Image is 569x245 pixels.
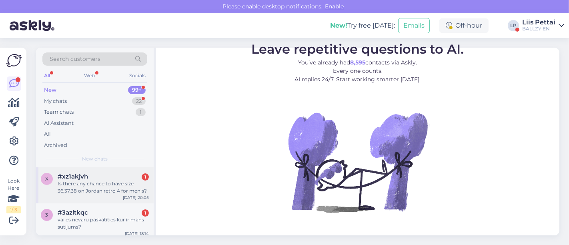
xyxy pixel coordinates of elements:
[82,155,108,163] span: New chats
[58,216,149,231] div: vai es nevaru paskatities kur ir mans sutijums?
[252,58,464,84] p: You’ve already had contacts via Askly. Every one counts. AI replies 24/7. Start working smarter [...
[46,212,48,218] span: 3
[6,206,21,213] div: 1 / 3
[351,59,366,66] b: 8,595
[522,26,555,32] div: BALLZY EN
[83,70,97,81] div: Web
[330,22,347,29] b: New!
[42,70,52,81] div: All
[123,195,149,201] div: [DATE] 20:05
[44,141,67,149] div: Archived
[136,108,146,116] div: 1
[323,3,347,10] span: Enable
[58,180,149,195] div: Is there any chance to have size 36,37,38 on Jordan retro 4 for men’s?
[286,90,430,234] img: No Chat active
[44,108,74,116] div: Team chats
[330,21,395,30] div: Try free [DATE]:
[44,97,67,105] div: My chats
[142,173,149,181] div: 1
[45,176,48,182] span: x
[44,86,56,94] div: New
[44,130,51,138] div: All
[6,177,21,213] div: Look Here
[128,86,146,94] div: 99+
[142,209,149,217] div: 1
[58,209,88,216] span: #3azltkqc
[125,231,149,237] div: [DATE] 18:14
[132,97,146,105] div: 22
[522,19,564,32] a: Liis PettaiBALLZY EN
[439,18,489,33] div: Off-hour
[50,55,100,63] span: Search customers
[6,54,22,67] img: Askly Logo
[44,119,74,127] div: AI Assistant
[58,173,88,180] span: #xz1akjvh
[508,20,519,31] div: LP
[252,41,464,57] span: Leave repetitive questions to AI.
[128,70,147,81] div: Socials
[522,19,555,26] div: Liis Pettai
[398,18,430,33] button: Emails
